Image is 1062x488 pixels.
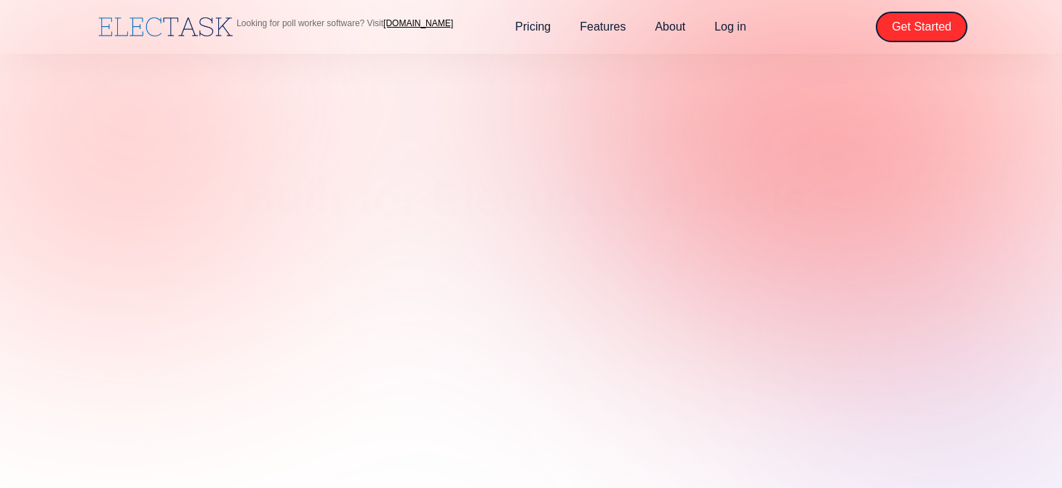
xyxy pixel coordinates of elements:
a: home [95,14,236,40]
p: Looking for poll worker software? Visit [236,19,453,28]
a: [DOMAIN_NAME] [383,18,453,28]
a: Log in [700,12,761,42]
a: Get Started [876,12,967,42]
a: Pricing [500,12,565,42]
a: About [640,12,700,42]
a: Features [565,12,640,42]
span: Election Officials [420,175,821,223]
h1: Built for [241,175,821,223]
